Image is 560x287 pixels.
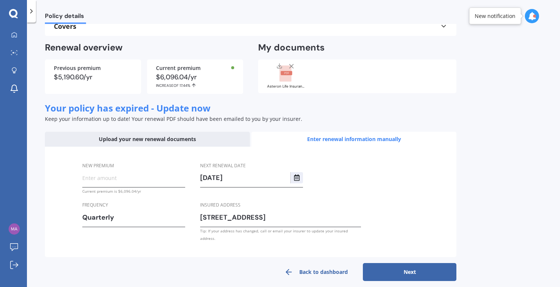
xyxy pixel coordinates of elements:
div: New notification [475,12,515,20]
div: Previous premium [54,65,132,71]
button: Next [363,263,456,281]
span: Insured address [200,202,241,208]
h2: My documents [258,42,325,54]
span: Policy details [45,12,86,22]
div: $6,096.04/yr [156,74,234,88]
div: Asteron Life Insurance Policy Statement - 30188297.pdf [267,85,305,88]
input: Enter address [200,212,361,223]
div: Quarterly [82,212,175,223]
button: Select date [290,172,303,183]
span: INCREASE OF [156,83,180,88]
a: Back to dashboard [269,263,363,281]
img: 4eef9ee7a9440550e322a140843632e7 [9,223,20,235]
span: Your policy has expired - Update now [45,102,211,114]
div: Current premium [156,65,234,71]
div: Enter renewal information manually [251,132,456,147]
span: Frequency [82,202,108,208]
span: Keep your information up to date! Your renewal PDF should have been emailed to you by your insurer. [45,115,302,122]
span: 17.44% [180,83,190,88]
span: New premium [82,162,114,168]
div: Covers [54,22,447,30]
div: Tip: If your address has changed, call or email your insurer to update your insured address. [200,227,361,242]
h2: Renewal overview [45,42,243,54]
div: Upload your new renewal documents [45,132,250,147]
input: Enter amount [82,172,185,183]
div: $5,190.60/yr [54,74,132,80]
span: Next renewal date [200,162,246,168]
div: Current premium is $6,096.04/yr [82,187,185,195]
